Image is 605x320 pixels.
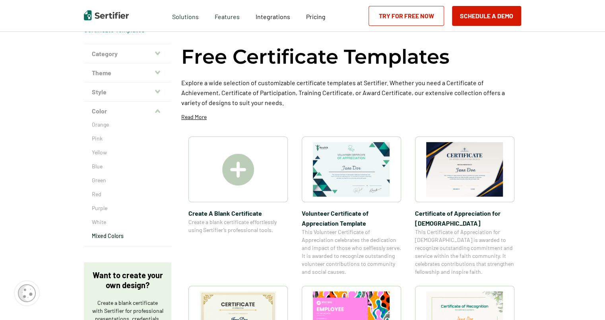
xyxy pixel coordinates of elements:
[215,11,240,21] span: Features
[84,101,171,121] button: Color
[92,148,163,156] a: Yellow
[188,208,288,218] span: Create A Blank Certificate
[256,13,290,20] span: Integrations
[415,228,514,276] span: This Certificate of Appreciation for [DEMOGRAPHIC_DATA] is awarded to recognize outstanding commi...
[92,270,163,290] p: Want to create your own design?
[18,284,36,302] img: Cookie Popup Icon
[84,63,171,82] button: Theme
[84,10,129,20] img: Sertifier | Digital Credentialing Platform
[256,11,290,21] a: Integrations
[181,78,521,107] p: Explore a wide selection of customizable certificate templates at Sertifier. Whether you need a C...
[84,121,171,246] div: Color
[415,208,514,228] span: Certificate of Appreciation for [DEMOGRAPHIC_DATA]​
[84,44,171,63] button: Category
[302,208,401,228] span: Volunteer Certificate of Appreciation Template
[222,154,254,185] img: Create A Blank Certificate
[172,11,199,21] span: Solutions
[426,142,503,197] img: Certificate of Appreciation for Church​
[181,113,207,121] p: Read More
[368,6,444,26] a: Try for Free Now
[92,135,163,142] a: Pink
[84,82,171,101] button: Style
[565,282,605,320] iframe: Chat Widget
[92,162,163,170] a: Blue
[452,6,521,26] button: Schedule a Demo
[181,44,450,70] h1: Free Certificate Templates
[92,121,163,129] a: Orange
[188,218,288,234] span: Create a blank certificate effortlessly using Sertifier’s professional tools.
[302,228,401,276] span: This Volunteer Certificate of Appreciation celebrates the dedication and impact of those who self...
[306,13,326,20] span: Pricing
[92,232,163,240] a: Mixed Colors
[415,137,514,276] a: Certificate of Appreciation for Church​Certificate of Appreciation for [DEMOGRAPHIC_DATA]​This Ce...
[92,190,163,198] a: Red
[92,218,163,226] a: White
[313,142,390,197] img: Volunteer Certificate of Appreciation Template
[302,137,401,276] a: Volunteer Certificate of Appreciation TemplateVolunteer Certificate of Appreciation TemplateThis ...
[92,204,163,212] a: Purple
[306,11,326,21] a: Pricing
[92,176,163,184] a: Green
